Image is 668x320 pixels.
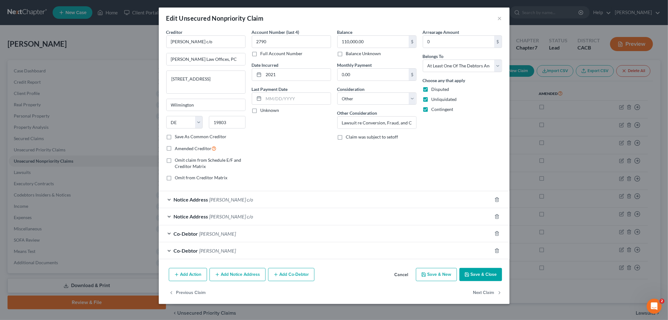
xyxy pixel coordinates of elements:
button: Add Action [169,268,207,281]
span: Unliquidated [432,97,457,102]
label: Consideration [337,86,365,92]
label: Balance Unknown [346,50,381,57]
label: Monthly Payment [337,62,372,68]
input: Specify... [338,117,416,129]
iframe: Intercom live chat [647,299,662,314]
div: $ [409,36,416,48]
button: Next Claim [473,286,502,299]
span: Omit from Creditor Matrix [175,175,228,180]
div: $ [409,69,416,81]
span: [PERSON_NAME] c/o [210,213,253,219]
button: Save & Close [459,268,502,281]
div: $ [494,36,502,48]
span: [PERSON_NAME] [199,248,236,254]
span: Disputed [432,87,449,92]
input: MM/DD/YYYY [264,69,331,81]
span: Omit claim from Schedule E/F and Creditor Matrix [175,157,241,169]
input: 0.00 [338,69,409,81]
span: Belongs To [423,54,444,59]
input: 0.00 [423,36,494,48]
label: Save As Common Creditor [175,134,227,140]
label: Other Consideration [337,110,377,116]
span: [PERSON_NAME] [199,231,236,237]
button: Save & New [416,268,457,281]
span: Notice Address [174,197,208,202]
span: Contingent [432,107,453,112]
label: Unknown [261,107,279,113]
input: Enter city... [167,99,245,111]
span: Claim was subject to setoff [346,134,398,139]
label: Date Incurred [252,62,279,68]
label: Choose any that apply [423,77,465,84]
span: Co-Debtor [174,248,198,254]
button: Cancel [390,269,413,281]
input: XXXX [252,35,331,48]
label: Balance [337,29,353,35]
input: Enter address... [167,53,245,65]
input: Search creditor by name... [166,35,246,48]
span: [PERSON_NAME] c/o [210,197,253,202]
span: Amended Creditor [175,146,212,151]
label: Arrearage Amount [423,29,459,35]
button: Previous Claim [169,286,206,299]
label: Full Account Number [261,50,303,57]
button: Add Notice Address [210,268,266,281]
label: Last Payment Date [252,86,288,92]
div: Edit Unsecured Nonpriority Claim [166,14,264,23]
button: × [498,14,502,22]
label: Account Number (last 4) [252,29,299,35]
span: Co-Debtor [174,231,198,237]
input: 0.00 [338,36,409,48]
span: Notice Address [174,213,208,219]
span: 2 [660,299,665,304]
input: Enter zip... [209,116,246,129]
input: MM/DD/YYYY [264,93,331,105]
button: Add Co-Debtor [268,268,314,281]
span: Creditor [166,29,183,35]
